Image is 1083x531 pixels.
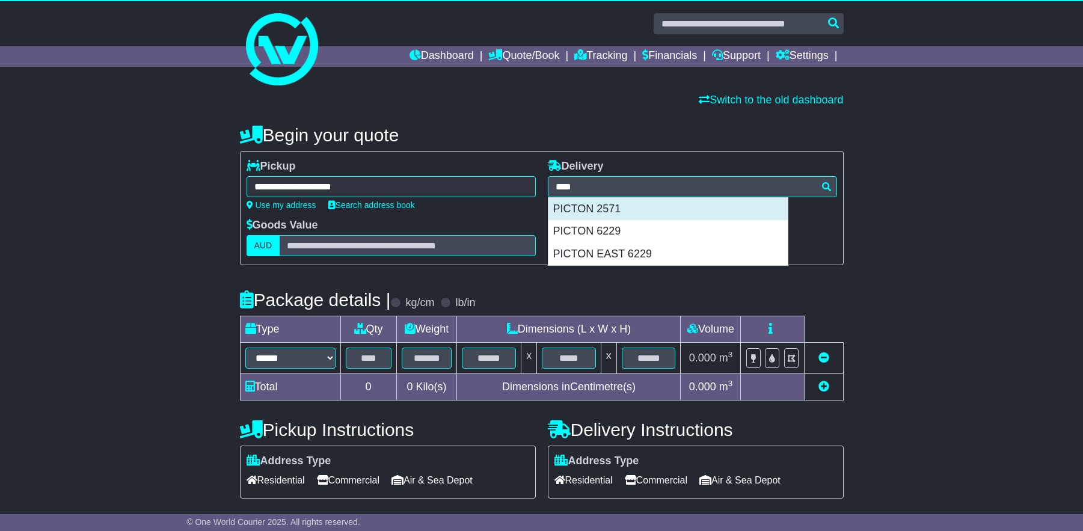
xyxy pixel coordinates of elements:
[405,296,434,310] label: kg/cm
[818,381,829,393] a: Add new item
[574,46,627,67] a: Tracking
[719,381,733,393] span: m
[247,471,305,490] span: Residential
[689,352,716,364] span: 0.000
[488,46,559,67] a: Quote/Book
[455,296,475,310] label: lb/in
[240,316,340,343] td: Type
[548,243,788,266] div: PICTON EAST 6229
[240,125,844,145] h4: Begin your quote
[328,200,415,210] a: Search address book
[689,381,716,393] span: 0.000
[317,471,379,490] span: Commercial
[818,352,829,364] a: Remove this item
[548,220,788,243] div: PICTON 6229
[247,455,331,468] label: Address Type
[186,517,360,527] span: © One World Courier 2025. All rights reserved.
[548,198,788,221] div: PICTON 2571
[642,46,697,67] a: Financials
[681,316,741,343] td: Volume
[554,471,613,490] span: Residential
[407,381,413,393] span: 0
[340,374,396,401] td: 0
[601,343,616,374] td: x
[240,290,391,310] h4: Package details |
[728,379,733,388] sup: 3
[247,219,318,232] label: Goods Value
[247,200,316,210] a: Use my address
[548,420,844,440] h4: Delivery Instructions
[548,160,604,173] label: Delivery
[776,46,829,67] a: Settings
[699,471,781,490] span: Air & Sea Depot
[396,374,457,401] td: Kilo(s)
[719,352,733,364] span: m
[240,420,536,440] h4: Pickup Instructions
[712,46,761,67] a: Support
[554,455,639,468] label: Address Type
[396,316,457,343] td: Weight
[247,160,296,173] label: Pickup
[391,471,473,490] span: Air & Sea Depot
[410,46,474,67] a: Dashboard
[728,350,733,359] sup: 3
[340,316,396,343] td: Qty
[457,316,681,343] td: Dimensions (L x W x H)
[625,471,687,490] span: Commercial
[699,94,843,106] a: Switch to the old dashboard
[240,374,340,401] td: Total
[457,374,681,401] td: Dimensions in Centimetre(s)
[247,235,280,256] label: AUD
[548,176,837,197] typeahead: Please provide city
[521,343,537,374] td: x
